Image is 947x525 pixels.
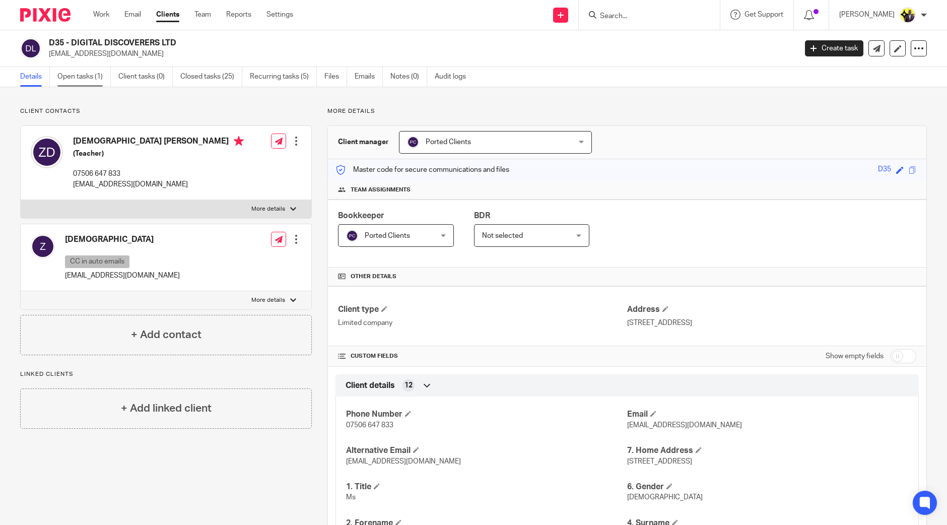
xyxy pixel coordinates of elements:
img: Pixie [20,8,71,22]
h4: + Add contact [131,327,201,343]
a: Details [20,67,50,87]
span: Ported Clients [365,232,410,239]
p: More details [327,107,927,115]
a: Settings [266,10,293,20]
span: Ported Clients [426,139,471,146]
p: CC in auto emails [65,255,129,268]
p: [EMAIL_ADDRESS][DOMAIN_NAME] [65,271,180,281]
span: Not selected [482,232,523,239]
span: 07506 647 833 [346,422,393,429]
h5: (Teacher) [73,149,244,159]
p: Client contacts [20,107,312,115]
a: Team [194,10,211,20]
h4: + Add linked client [121,401,212,416]
h4: 1. Title [346,482,627,492]
span: Team assignments [351,186,411,194]
img: svg%3E [346,230,358,242]
img: Yemi-Starbridge.jpg [900,7,916,23]
i: Primary [234,136,244,146]
img: svg%3E [31,234,55,258]
h3: Client manager [338,137,389,147]
h4: 6. Gender [627,482,908,492]
p: [PERSON_NAME] [839,10,895,20]
h4: 7. Home Address [627,445,908,456]
a: Work [93,10,109,20]
img: svg%3E [20,38,41,59]
p: More details [251,296,285,304]
span: [DEMOGRAPHIC_DATA] [627,494,703,501]
span: Client details [346,380,395,391]
p: Master code for secure communications and files [335,165,509,175]
input: Search [599,12,690,21]
h4: Address [627,304,916,315]
a: Emails [355,67,383,87]
a: Reports [226,10,251,20]
h4: [DEMOGRAPHIC_DATA] [PERSON_NAME] [73,136,244,149]
h4: Alternative Email [346,445,627,456]
a: Client tasks (0) [118,67,173,87]
a: Open tasks (1) [57,67,111,87]
p: Limited company [338,318,627,328]
p: 07506 647 833 [73,169,244,179]
a: Files [324,67,347,87]
span: Bookkeeper [338,212,384,220]
p: [EMAIL_ADDRESS][DOMAIN_NAME] [49,49,790,59]
h4: CUSTOM FIELDS [338,352,627,360]
h4: [DEMOGRAPHIC_DATA] [65,234,180,245]
p: Linked clients [20,370,312,378]
a: Create task [805,40,863,56]
p: [STREET_ADDRESS] [627,318,916,328]
span: Ms [346,494,356,501]
span: Other details [351,273,396,281]
label: Show empty fields [826,351,884,361]
h4: Phone Number [346,409,627,420]
span: [STREET_ADDRESS] [627,458,692,465]
div: D35 [878,164,891,176]
p: More details [251,205,285,213]
img: svg%3E [407,136,419,148]
h4: Client type [338,304,627,315]
span: 12 [404,380,413,390]
h2: D35 - DIGITAL DISCOVERERS LTD [49,38,642,48]
span: Get Support [745,11,783,18]
span: [EMAIL_ADDRESS][DOMAIN_NAME] [627,422,742,429]
img: svg%3E [31,136,63,168]
p: [EMAIL_ADDRESS][DOMAIN_NAME] [73,179,244,189]
a: Notes (0) [390,67,427,87]
a: Closed tasks (25) [180,67,242,87]
span: BDR [474,212,490,220]
span: [EMAIL_ADDRESS][DOMAIN_NAME] [346,458,461,465]
a: Audit logs [435,67,473,87]
a: Clients [156,10,179,20]
a: Recurring tasks (5) [250,67,317,87]
h4: Email [627,409,908,420]
a: Email [124,10,141,20]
